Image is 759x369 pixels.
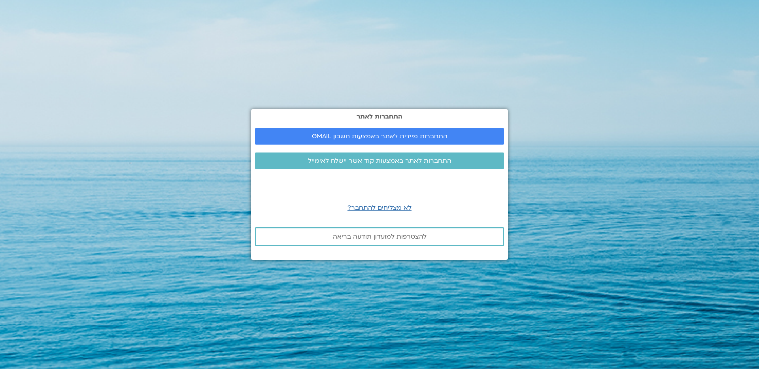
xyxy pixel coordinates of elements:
span: להצטרפות למועדון תודעה בריאה [333,233,427,240]
a: להצטרפות למועדון תודעה בריאה [255,227,504,246]
a: התחברות מיידית לאתר באמצעות חשבון GMAIL [255,128,504,145]
h2: התחברות לאתר [255,113,504,120]
span: התחברות לאתר באמצעות קוד אשר יישלח לאימייל [308,157,451,164]
a: לא מצליחים להתחבר? [347,203,412,212]
a: התחברות לאתר באמצעות קוד אשר יישלח לאימייל [255,152,504,169]
span: התחברות מיידית לאתר באמצעות חשבון GMAIL [312,133,447,140]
